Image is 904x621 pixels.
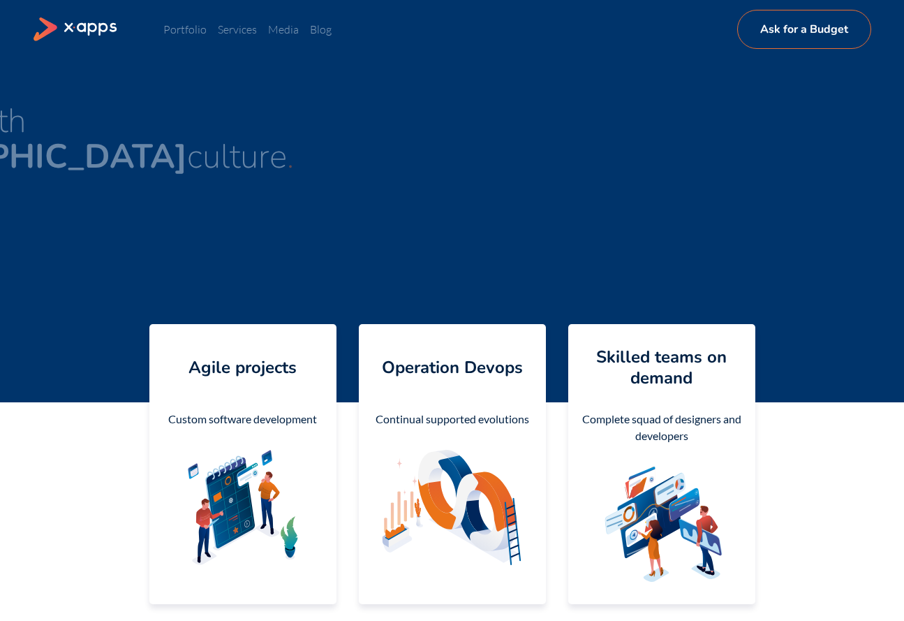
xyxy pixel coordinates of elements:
[218,22,257,36] a: Services
[579,346,744,388] h4: Skilled teams on demand
[370,411,535,428] div: Continual supported evolutions
[80,133,435,180] strong: [GEOGRAPHIC_DATA]
[737,10,871,49] a: Ask for a Budget
[382,357,523,378] h4: Operation Devops
[163,22,207,36] a: Portfolio
[268,22,299,36] a: Media
[34,98,535,180] span: Your team with the culture
[188,357,297,378] h4: Agile projects
[579,411,744,444] div: Complete squad of designers and developers
[34,187,237,205] span: Design and software development
[98,98,128,144] strong: IT
[310,22,332,36] a: Blog
[161,411,325,428] div: Custom software development
[34,229,177,268] a: Receive estimation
